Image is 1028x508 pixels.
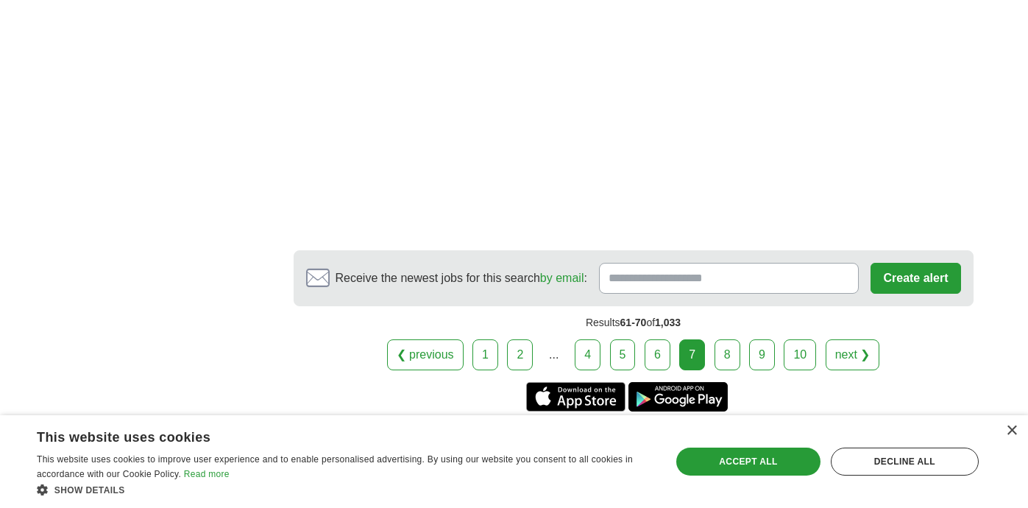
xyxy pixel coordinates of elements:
[831,448,979,476] div: Decline all
[655,317,681,328] span: 1,033
[610,339,636,370] a: 5
[679,339,705,370] div: 7
[507,339,533,370] a: 2
[37,454,633,479] span: This website uses cookies to improve user experience and to enable personalised advertising. By u...
[1006,426,1017,437] div: Close
[37,482,653,497] div: Show details
[336,269,587,287] span: Receive the newest jobs for this search :
[539,340,569,370] div: ...
[749,339,775,370] a: 9
[526,382,625,412] a: Get the iPhone app
[628,382,728,412] a: Get the Android app
[715,339,740,370] a: 8
[645,339,670,370] a: 6
[784,339,816,370] a: 10
[472,339,498,370] a: 1
[184,469,230,479] a: Read more, opens a new window
[387,339,464,370] a: ❮ previous
[826,339,880,370] a: next ❯
[294,306,974,339] div: Results of
[54,485,125,495] span: Show details
[540,272,584,284] a: by email
[37,424,616,446] div: This website uses cookies
[620,317,647,328] span: 61-70
[871,263,960,294] button: Create alert
[575,339,600,370] a: 4
[676,448,820,476] div: Accept all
